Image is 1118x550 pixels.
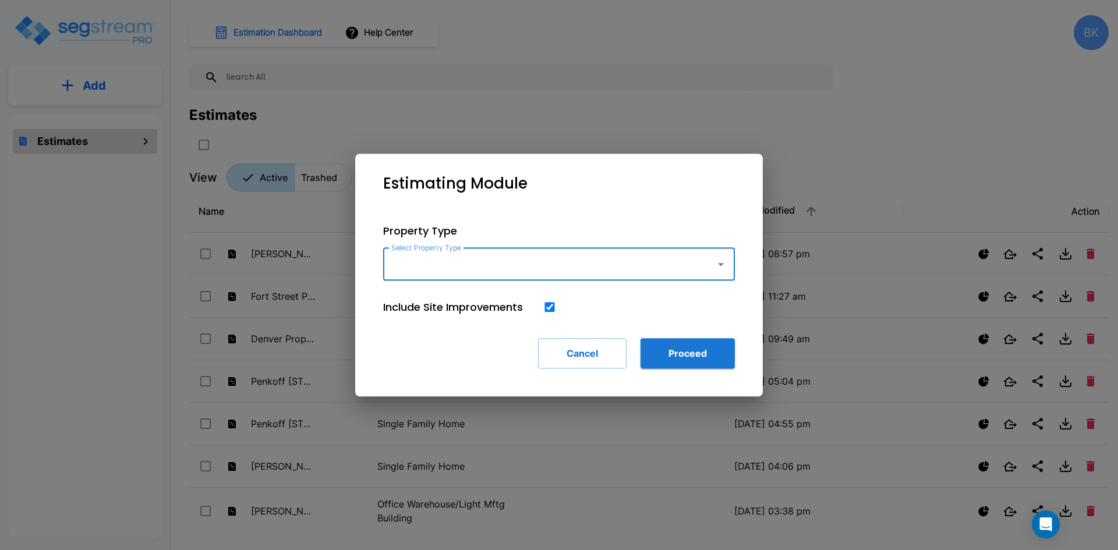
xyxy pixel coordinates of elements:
p: Estimating Module [383,172,528,195]
p: Include Site Improvements [383,299,523,315]
p: Property Type [383,223,735,239]
button: Cancel [538,338,627,368]
label: Select Property Type [391,243,461,253]
button: Proceed [641,338,735,368]
div: Open Intercom Messenger [1032,510,1060,538]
